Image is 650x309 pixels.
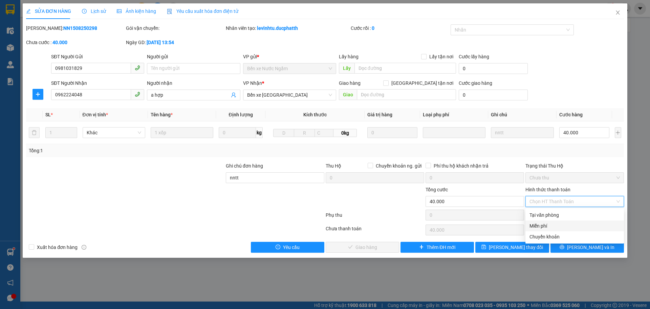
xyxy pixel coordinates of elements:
input: VD: Bàn, Ghế [151,127,213,138]
span: Kích thước [303,112,327,117]
span: Định lượng [229,112,253,117]
th: Ghi chú [488,108,556,121]
span: kg [256,127,263,138]
button: Close [608,3,627,22]
img: icon [167,9,172,14]
button: printer[PERSON_NAME] và In [550,242,624,253]
span: Yêu cầu xuất hóa đơn điện tử [167,8,238,14]
div: Cước rồi : [351,24,449,32]
span: picture [117,9,122,14]
div: Tổng: 1 [29,147,251,154]
span: Tổng cước [426,187,448,192]
span: Cước hàng [559,112,583,117]
th: Loại phụ phí [420,108,488,121]
input: Ghi Chú [491,127,554,138]
div: Chưa cước : [26,39,125,46]
span: Chọn HT Thanh Toán [529,196,620,207]
button: plus [32,89,43,100]
button: checkGiao hàng [326,242,399,253]
div: Người nhận [147,79,240,87]
div: Người gửi [147,53,240,60]
span: edit [26,9,31,14]
input: Cước lấy hàng [459,63,528,74]
input: Cước giao hàng [459,90,528,100]
div: VP gửi [243,53,336,60]
span: 0kg [333,129,356,137]
span: Khác [87,128,141,138]
input: Ghi chú đơn hàng [226,172,324,183]
span: Yêu cầu [283,244,300,251]
label: Cước lấy hàng [459,54,489,59]
div: Trạng thái Thu Hộ [525,162,624,170]
label: Hình thức thanh toán [525,187,570,192]
span: plus [419,245,424,250]
input: Dọc đường [357,89,456,100]
span: Bến xe Nước Ngầm [247,63,332,74]
span: Tên hàng [151,112,173,117]
div: Ngày GD: [126,39,224,46]
span: VP Nhận [243,80,262,86]
span: [PERSON_NAME] thay đổi [489,244,543,251]
div: [PERSON_NAME]: [26,24,125,32]
span: Chưa thu [529,173,620,183]
button: save[PERSON_NAME] thay đổi [475,242,549,253]
div: Nhân viên tạo: [226,24,349,32]
b: [DATE] 13:54 [147,40,174,45]
input: C [315,129,333,137]
div: Tại văn phòng [529,211,620,219]
span: clock-circle [82,9,87,14]
button: plusThêm ĐH mới [400,242,474,253]
label: Cước giao hàng [459,80,492,86]
b: 40.000 [52,40,67,45]
input: R [294,129,315,137]
span: Giao hàng [339,80,361,86]
input: 0 [367,127,418,138]
div: Chưa thanh toán [325,225,425,237]
div: SĐT Người Nhận [51,79,144,87]
div: Phụ thu [325,211,425,223]
span: Phí thu hộ khách nhận trả [431,162,491,170]
span: Thu Hộ [326,163,341,169]
span: save [481,245,486,250]
span: Lấy hàng [339,54,359,59]
div: SĐT Người Gửi [51,53,144,60]
div: Chuyển khoản [529,233,620,240]
span: user-add [231,92,236,98]
span: Thêm ĐH mới [427,244,455,251]
span: Lịch sử [82,8,106,14]
button: plus [615,127,621,138]
span: Lấy [339,63,354,74]
span: printer [560,245,564,250]
input: D [273,129,294,137]
button: exclamation-circleYêu cầu [251,242,324,253]
span: Chuyển khoản ng. gửi [373,162,424,170]
div: Gói vận chuyển: [126,24,224,32]
span: Giá trị hàng [367,112,392,117]
span: Ảnh kiện hàng [117,8,156,14]
span: phone [135,92,140,97]
b: 0 [372,25,374,31]
span: SL [45,112,51,117]
input: Dọc đường [354,63,456,74]
span: info-circle [82,245,86,250]
b: NN1508250298 [63,25,97,31]
span: Bến xe Hoằng Hóa [247,90,332,100]
div: Miễn phí [529,222,620,230]
span: SỬA ĐƠN HÀNG [26,8,71,14]
span: Giao [339,89,357,100]
span: plus [33,92,43,97]
span: [PERSON_NAME] và In [567,244,614,251]
span: exclamation-circle [276,245,280,250]
span: Xuất hóa đơn hàng [34,244,80,251]
span: [GEOGRAPHIC_DATA] tận nơi [389,79,456,87]
span: Lấy tận nơi [427,53,456,60]
label: Ghi chú đơn hàng [226,163,263,169]
span: phone [135,65,140,71]
span: Đơn vị tính [83,112,108,117]
button: delete [29,127,40,138]
span: close [615,10,621,15]
b: levinhtu.ducphatth [257,25,298,31]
